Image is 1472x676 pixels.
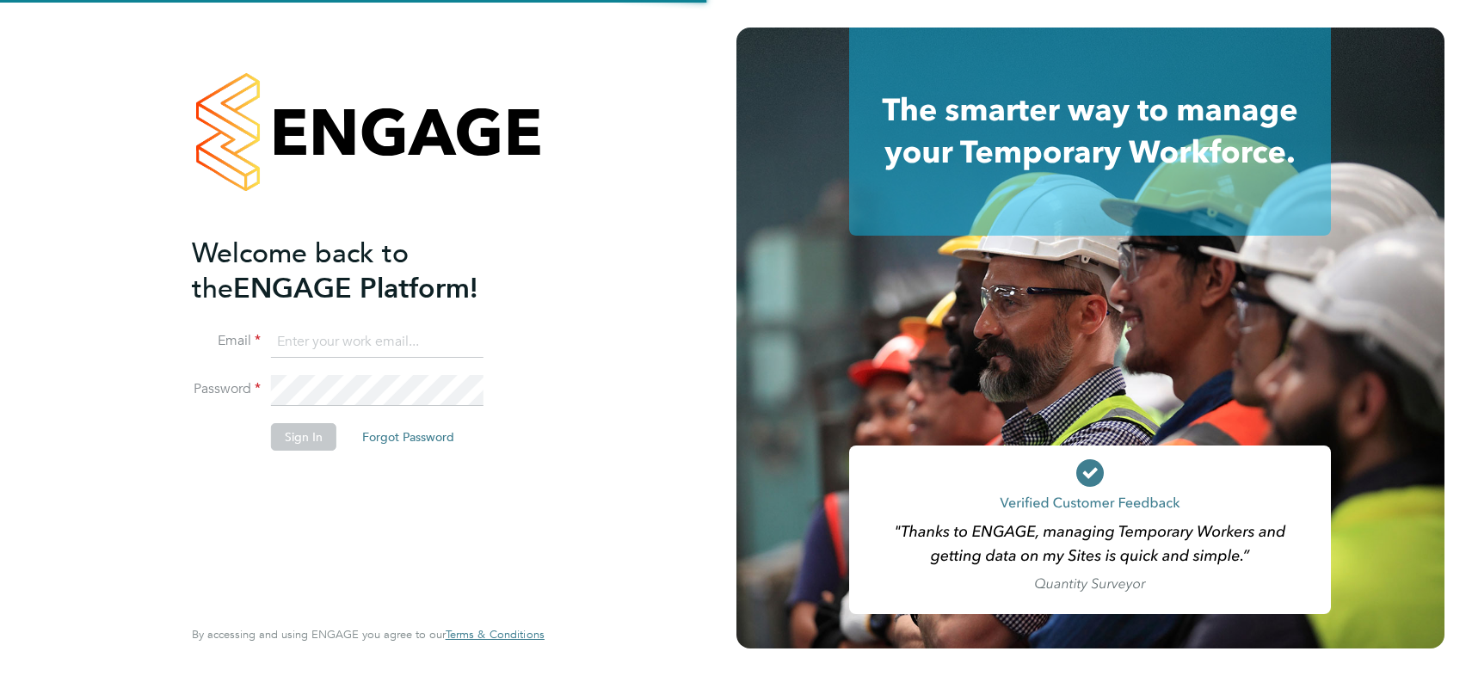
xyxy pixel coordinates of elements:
[192,627,545,642] span: By accessing and using ENGAGE you agree to our
[192,332,261,350] label: Email
[446,628,545,642] a: Terms & Conditions
[271,327,483,358] input: Enter your work email...
[271,423,336,451] button: Sign In
[192,236,527,306] h2: ENGAGE Platform!
[446,627,545,642] span: Terms & Conditions
[192,380,261,398] label: Password
[348,423,468,451] button: Forgot Password
[192,237,409,305] span: Welcome back to the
